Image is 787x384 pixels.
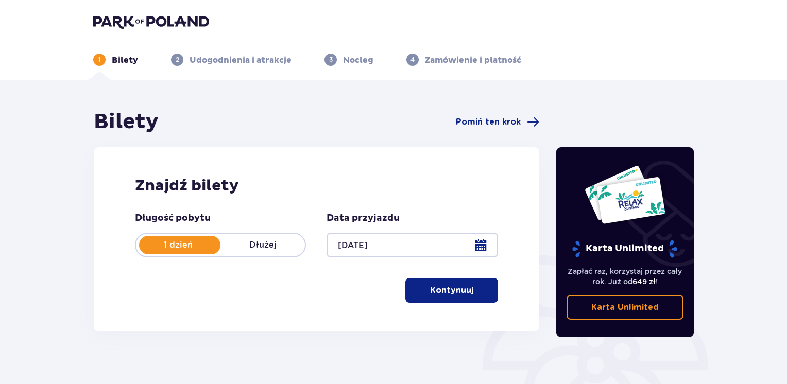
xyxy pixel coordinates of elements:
[93,54,138,66] div: 1Bilety
[176,55,179,64] p: 2
[190,55,292,66] p: Udogodnienia i atrakcje
[220,239,305,251] p: Dłużej
[135,176,498,196] h2: Znajdź bilety
[327,212,400,224] p: Data przyjazdu
[567,266,684,287] p: Zapłać raz, korzystaj przez cały rok. Już od !
[93,14,209,29] img: Park of Poland logo
[430,285,473,296] p: Kontynuuj
[584,165,666,224] img: Dwie karty całoroczne do Suntago z napisem 'UNLIMITED RELAX', na białym tle z tropikalnymi liśćmi...
[136,239,220,251] p: 1 dzień
[135,212,211,224] p: Długość pobytu
[456,116,521,128] span: Pomiń ten krok
[571,240,678,258] p: Karta Unlimited
[112,55,138,66] p: Bilety
[632,277,656,286] span: 649 zł
[324,54,373,66] div: 3Nocleg
[94,109,159,135] h1: Bilety
[567,295,684,320] a: Karta Unlimited
[329,55,333,64] p: 3
[591,302,659,313] p: Karta Unlimited
[171,54,292,66] div: 2Udogodnienia i atrakcje
[343,55,373,66] p: Nocleg
[456,116,539,128] a: Pomiń ten krok
[425,55,521,66] p: Zamówienie i płatność
[410,55,415,64] p: 4
[406,54,521,66] div: 4Zamówienie i płatność
[98,55,101,64] p: 1
[405,278,498,303] button: Kontynuuj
